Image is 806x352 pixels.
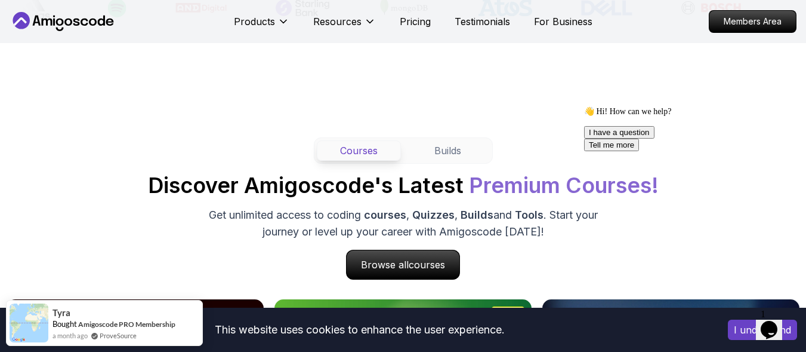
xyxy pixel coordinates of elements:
span: Bought [53,319,77,329]
p: Products [234,14,275,29]
a: Members Area [709,10,796,33]
div: This website uses cookies to enhance the user experience. [9,317,710,343]
a: Pricing [400,14,431,29]
h2: Discover Amigoscode's Latest [148,173,659,197]
a: For Business [534,14,592,29]
p: Members Area [709,11,796,32]
span: Tools [515,209,543,221]
button: Builds [406,140,490,161]
a: Browse allcourses [346,250,460,280]
iframe: chat widget [756,304,794,340]
button: Accept cookies [728,320,797,340]
span: Premium Courses! [469,172,659,198]
span: 👋 Hi! How can we help? [5,5,92,14]
button: Products [234,14,289,38]
button: I have a question [5,25,75,37]
p: Browse all [347,250,459,279]
button: Tell me more [5,37,60,50]
a: Amigoscode PRO Membership [78,320,175,329]
button: Resources [313,14,376,38]
a: ProveSource [100,330,137,341]
span: courses [409,259,445,271]
span: Tyra [53,308,70,318]
p: Resources [313,14,362,29]
iframe: chat widget [579,102,794,298]
img: provesource social proof notification image [10,304,48,342]
a: Testimonials [455,14,510,29]
button: Courses [317,140,401,161]
div: 👋 Hi! How can we help?I have a questionTell me more [5,5,220,50]
span: courses [364,209,406,221]
p: Get unlimited access to coding , , and . Start your journey or level up your career with Amigosco... [203,207,604,240]
span: Builds [461,209,493,221]
span: a month ago [53,330,88,341]
span: Quizzes [412,209,455,221]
